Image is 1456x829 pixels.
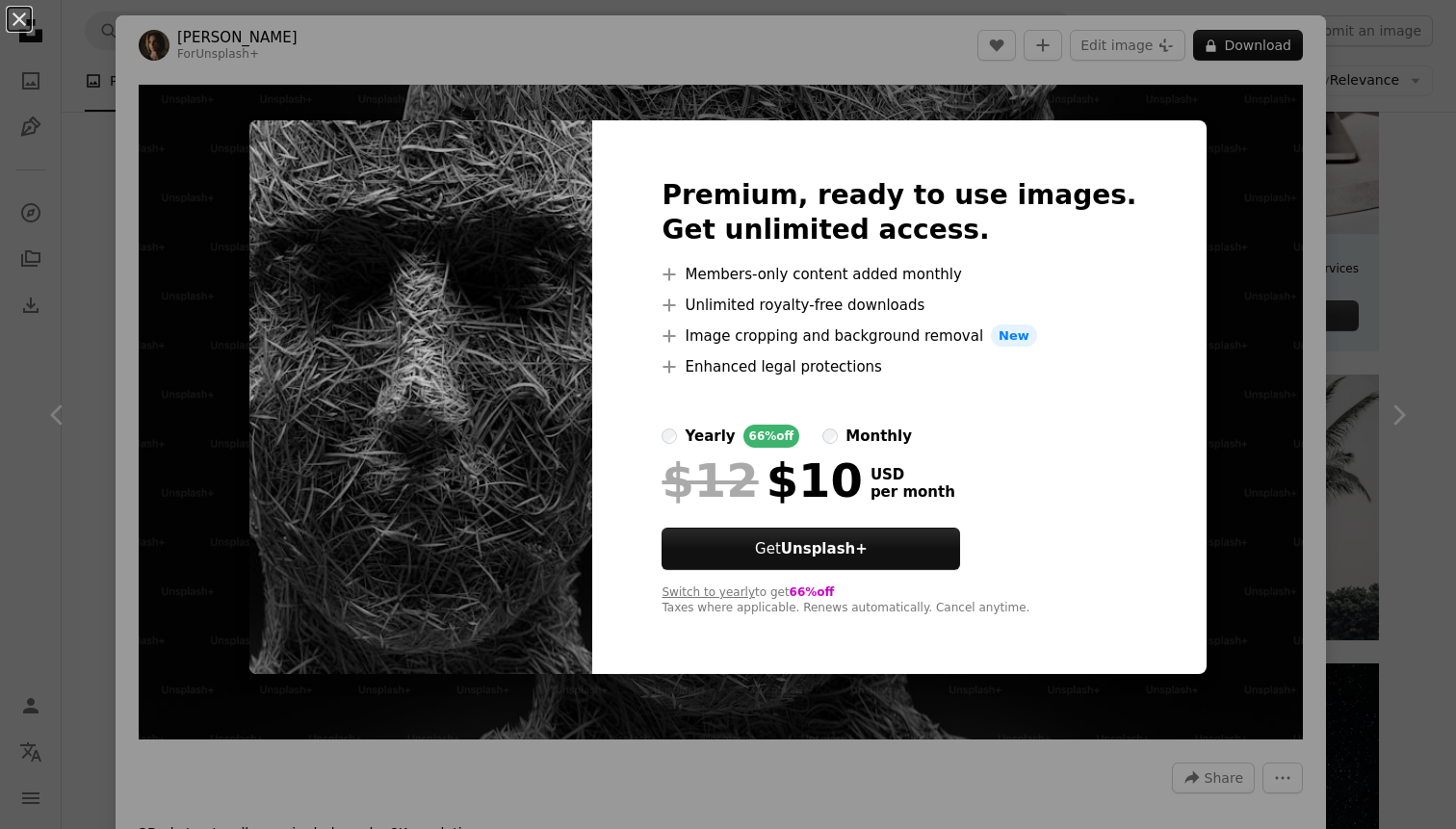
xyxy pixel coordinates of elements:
button: GetUnsplash+ [662,528,960,570]
span: New [991,324,1037,348]
div: 66% off [743,425,800,448]
span: $12 [662,455,758,505]
div: monthly [845,425,912,448]
div: yearly [685,425,735,448]
input: yearly66%off [662,428,677,444]
div: $10 [662,455,862,505]
button: Switch to yearly [662,585,755,601]
span: 66% off [790,585,835,599]
img: premium_photo-1686546766850-f857e964814f [249,120,592,675]
strong: Unsplash+ [781,540,868,557]
li: Image cropping and background removal [662,324,1136,348]
input: monthly [822,428,838,444]
span: USD [871,466,955,483]
li: Enhanced legal protections [662,355,1136,378]
li: Unlimited royalty-free downloads [662,294,1136,317]
div: to get Taxes where applicable. Renews automatically. Cancel anytime. [662,585,1136,616]
span: per month [871,483,955,501]
li: Members-only content added monthly [662,263,1136,286]
h2: Premium, ready to use images. Get unlimited access. [662,178,1136,247]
